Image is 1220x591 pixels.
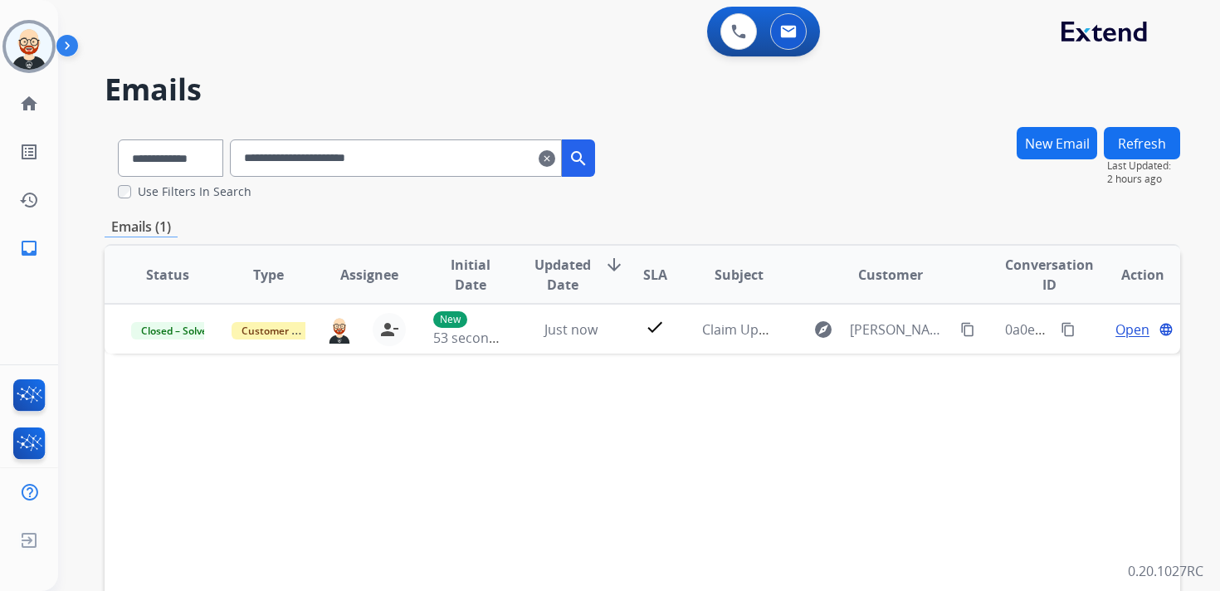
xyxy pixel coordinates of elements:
span: Initial Date [433,255,506,295]
span: Conversation ID [1005,255,1094,295]
th: Action [1079,246,1180,304]
span: Last Updated: [1107,159,1180,173]
span: Type [253,265,284,285]
mat-icon: arrow_downward [604,255,624,275]
img: agent-avatar [326,315,353,343]
button: Refresh [1104,127,1180,159]
mat-icon: clear [539,149,555,169]
p: 0.20.1027RC [1128,561,1203,581]
span: Claim Update [702,320,787,339]
span: 2 hours ago [1107,173,1180,186]
mat-icon: history [19,190,39,210]
span: 53 seconds ago [433,329,530,347]
mat-icon: inbox [19,238,39,258]
mat-icon: content_copy [1061,322,1076,337]
mat-icon: language [1159,322,1174,337]
mat-icon: person_remove [379,320,399,339]
mat-icon: content_copy [960,322,975,337]
span: Updated Date [534,255,591,295]
span: [PERSON_NAME][EMAIL_ADDRESS][DOMAIN_NAME] [850,320,951,339]
span: Subject [715,265,764,285]
span: Assignee [340,265,398,285]
span: Customer [858,265,923,285]
span: Open [1115,320,1149,339]
label: Use Filters In Search [138,183,251,200]
p: Emails (1) [105,217,178,237]
p: New [433,311,467,328]
img: avatar [6,23,52,70]
mat-icon: explore [813,320,833,339]
h2: Emails [105,73,1180,106]
mat-icon: check [645,317,665,337]
button: New Email [1017,127,1097,159]
span: SLA [643,265,667,285]
span: Just now [544,320,598,339]
mat-icon: list_alt [19,142,39,162]
span: Customer Support [232,322,339,339]
mat-icon: home [19,94,39,114]
span: Status [146,265,189,285]
span: Closed – Solved [131,322,223,339]
mat-icon: search [569,149,588,169]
